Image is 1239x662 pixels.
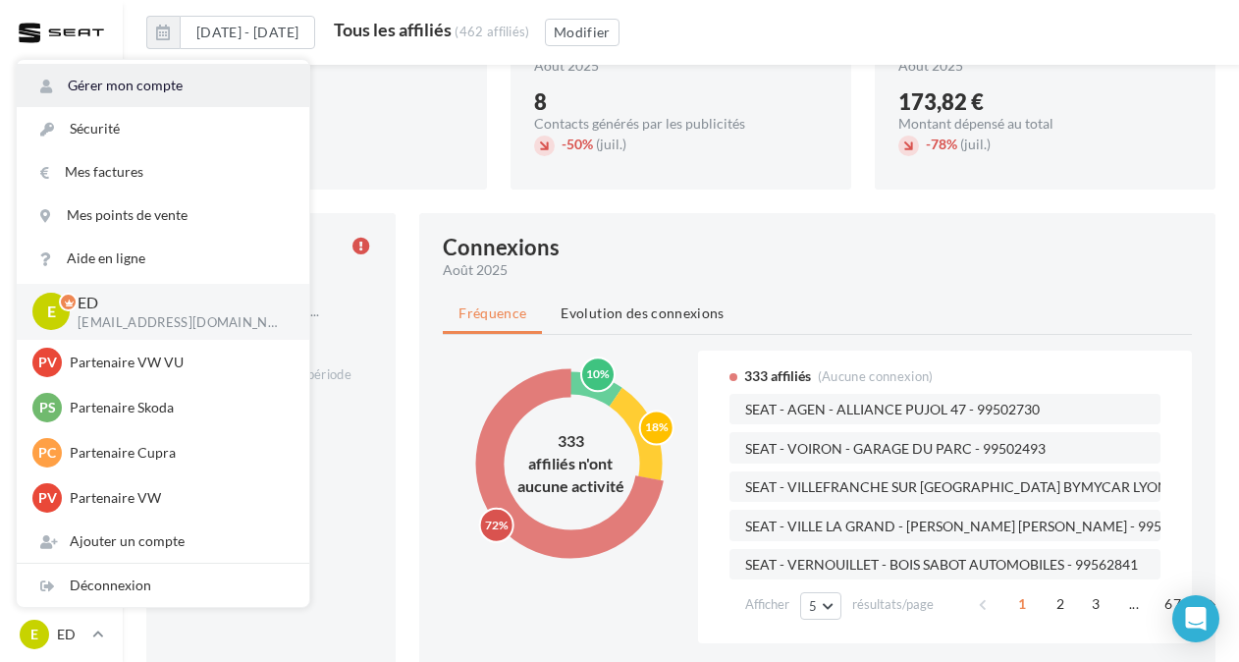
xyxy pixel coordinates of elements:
[745,595,789,614] span: Afficher
[562,136,593,152] span: 50%
[960,136,991,152] span: (juil.)
[17,237,309,280] a: Aide en ligne
[39,398,56,417] span: PS
[1045,588,1076,620] span: 2
[78,314,278,332] p: [EMAIL_ADDRESS][DOMAIN_NAME]
[17,150,309,193] a: Mes factures
[512,453,629,498] div: affiliés n'ont aucune activité
[744,366,811,386] span: 333 affiliés
[70,443,286,463] p: Partenaire Cupra
[596,136,626,152] span: (juil.)
[1157,588,1189,620] span: 67
[898,117,1053,131] div: Montant dépensé au total
[70,488,286,508] p: Partenaire VW
[455,24,530,39] div: (462 affiliés)
[809,598,817,614] span: 5
[70,398,286,417] p: Partenaire Skoda
[1006,588,1038,620] span: 1
[534,91,745,113] div: 8
[561,304,724,321] span: Evolution des connexions
[898,91,1053,113] div: 173,82 €
[852,595,934,614] span: résultats/page
[443,260,508,280] span: août 2025
[745,520,1201,534] span: SEAT - VILLE LA GRAND - [PERSON_NAME] [PERSON_NAME] - 99502493
[334,21,452,38] div: Tous les affiliés
[1172,595,1219,642] div: Open Intercom Messenger
[926,136,957,152] span: 78%
[645,419,669,434] text: 18%
[534,56,599,76] span: août 2025
[70,353,286,372] p: Partenaire VW VU
[745,558,1138,573] span: SEAT - VERNOUILLET - BOIS SABOT AUTOMOBILES - 99562841
[17,107,309,150] a: Sécurité
[898,56,963,76] span: août 2025
[545,19,619,46] button: Modifier
[57,625,84,644] p: ED
[17,520,309,563] div: Ajouter un compte
[38,353,57,372] span: PV
[17,564,309,607] div: Déconnexion
[17,193,309,237] a: Mes points de vente
[745,442,1046,457] span: SEAT - VOIRON - GARAGE DU PARC - 99502493
[17,64,309,107] a: Gérer mon compte
[16,616,107,653] a: E ED
[562,136,566,152] span: -
[926,136,931,152] span: -
[78,292,278,314] p: ED
[146,16,315,49] button: [DATE] - [DATE]
[443,237,560,258] div: Connexions
[30,625,38,644] span: E
[38,488,57,508] span: PV
[818,368,934,384] span: (Aucune connexion)
[485,518,509,532] text: 72%
[38,443,56,463] span: PC
[512,430,629,453] div: 333
[180,16,315,49] button: [DATE] - [DATE]
[1118,588,1150,620] span: ...
[800,592,841,620] button: 5
[534,117,745,131] div: Contacts générés par les publicités
[745,403,1040,417] span: SEAT - AGEN - ALLIANCE PUJOL 47 - 99502730
[586,366,610,381] text: 10%
[47,301,56,323] span: E
[1080,588,1111,620] span: 3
